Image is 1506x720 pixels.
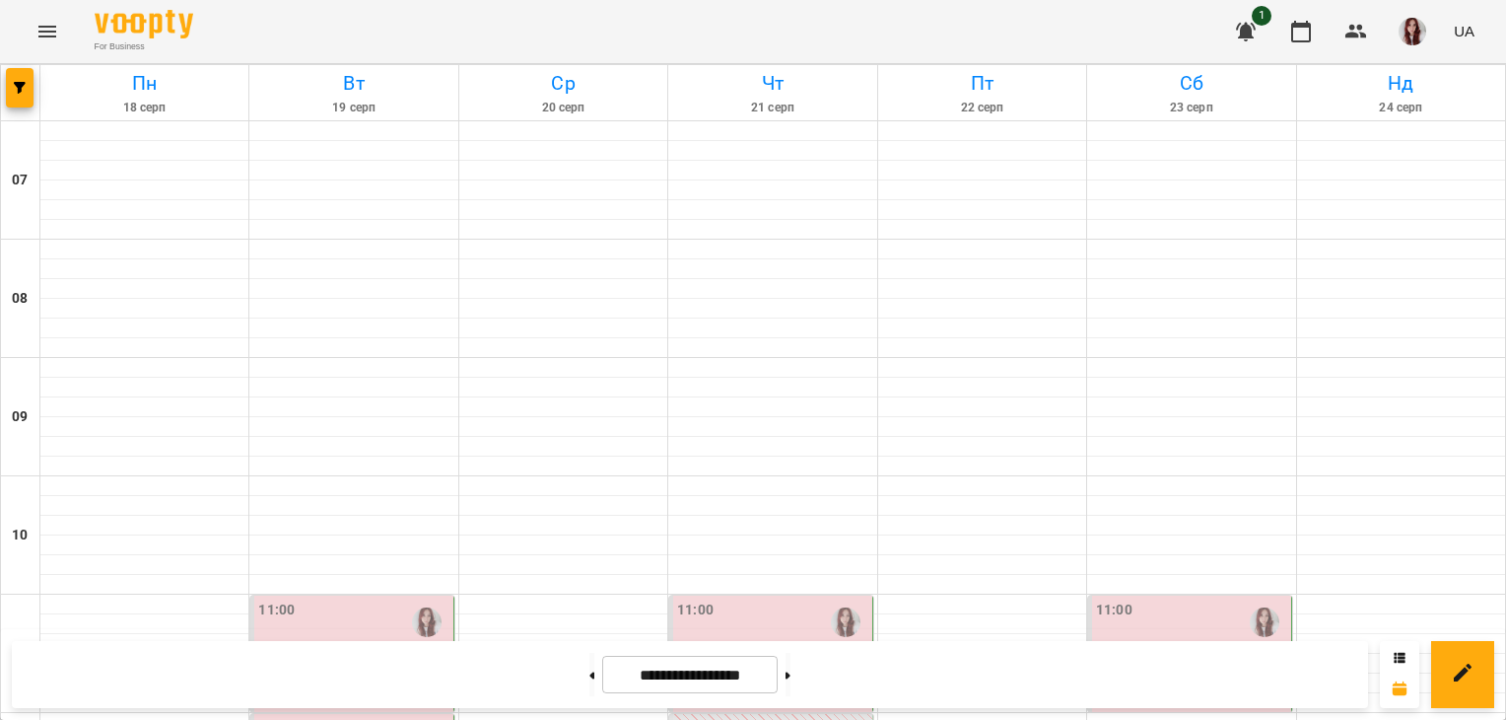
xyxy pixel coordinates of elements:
[24,8,71,55] button: Menu
[1454,21,1474,41] span: UA
[12,288,28,310] h6: 08
[831,608,860,637] img: Луговая Саломія
[1399,18,1426,45] img: 7cd808451856f5ed132125de41ddf209.jpg
[1096,600,1132,621] label: 11:00
[1446,13,1482,49] button: UA
[12,525,28,546] h6: 10
[1090,99,1292,117] h6: 23 серп
[1090,68,1292,99] h6: Сб
[95,40,193,53] span: For Business
[462,99,664,117] h6: 20 серп
[677,600,714,621] label: 11:00
[462,68,664,99] h6: Ср
[1300,68,1502,99] h6: Нд
[1250,608,1279,637] img: Луговая Саломія
[881,68,1083,99] h6: Пт
[43,99,245,117] h6: 18 серп
[252,68,454,99] h6: Вт
[252,99,454,117] h6: 19 серп
[258,600,295,621] label: 11:00
[412,608,442,637] img: Луговая Саломія
[1252,6,1271,26] span: 1
[1300,99,1502,117] h6: 24 серп
[671,68,873,99] h6: Чт
[95,10,193,38] img: Voopty Logo
[43,68,245,99] h6: Пн
[881,99,1083,117] h6: 22 серп
[671,99,873,117] h6: 21 серп
[12,170,28,191] h6: 07
[12,406,28,428] h6: 09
